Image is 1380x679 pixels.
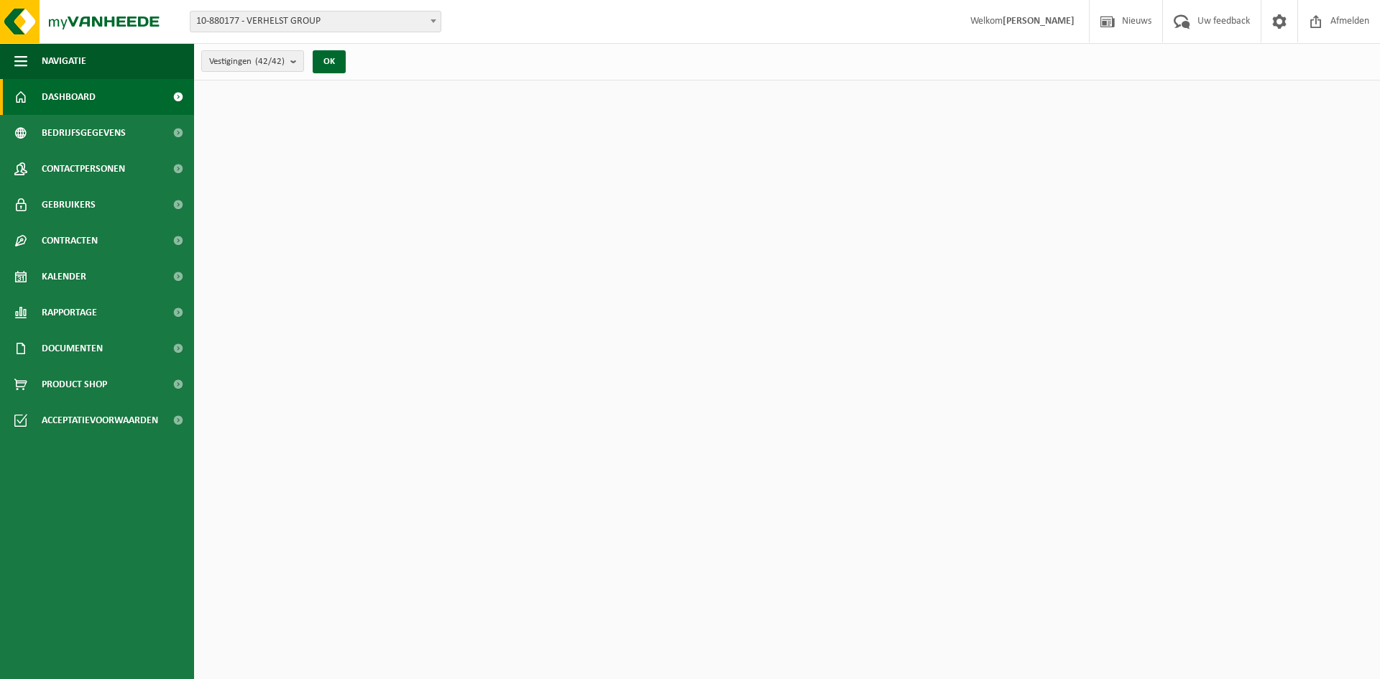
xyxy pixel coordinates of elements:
[42,331,103,366] span: Documenten
[42,259,86,295] span: Kalender
[42,115,126,151] span: Bedrijfsgegevens
[42,295,97,331] span: Rapportage
[190,11,441,32] span: 10-880177 - VERHELST GROUP
[42,151,125,187] span: Contactpersonen
[42,187,96,223] span: Gebruikers
[42,79,96,115] span: Dashboard
[42,223,98,259] span: Contracten
[209,51,285,73] span: Vestigingen
[42,366,107,402] span: Product Shop
[255,57,285,66] count: (42/42)
[42,43,86,79] span: Navigatie
[201,50,304,72] button: Vestigingen(42/42)
[42,402,158,438] span: Acceptatievoorwaarden
[313,50,346,73] button: OK
[1003,16,1075,27] strong: [PERSON_NAME]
